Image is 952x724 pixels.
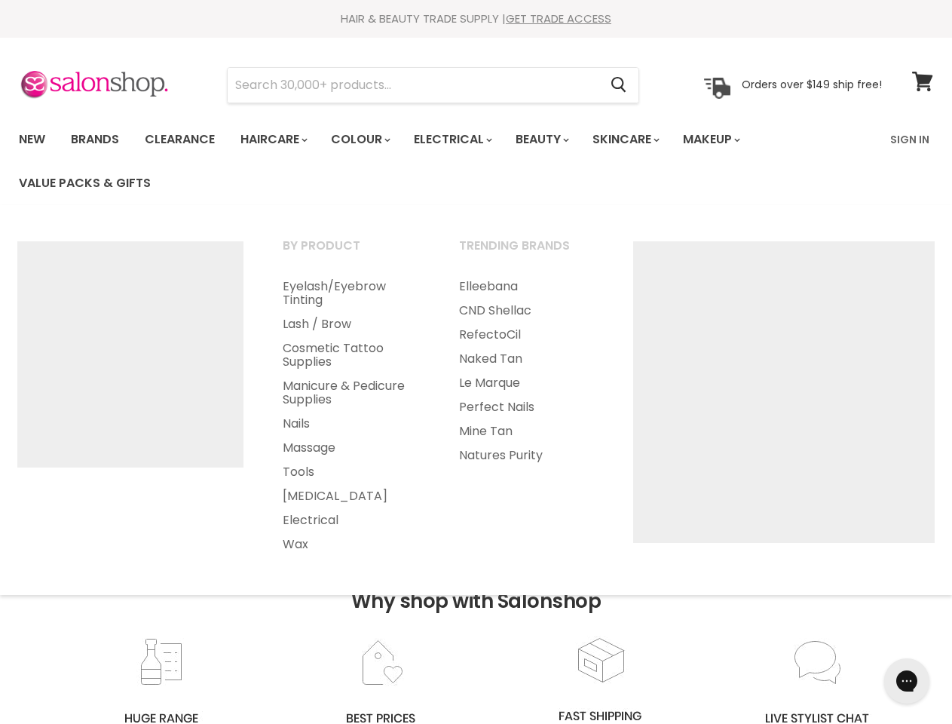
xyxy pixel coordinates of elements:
a: Makeup [672,124,749,155]
p: Orders over $149 ship free! [742,78,882,91]
a: By Product [264,234,437,271]
a: Mine Tan [440,419,614,443]
a: GET TRADE ACCESS [506,11,611,26]
a: Le Marque [440,371,614,395]
ul: Main menu [264,275,437,557]
a: Clearance [133,124,226,155]
iframe: Gorgias live chat messenger [877,653,937,709]
a: Colour [320,124,399,155]
a: Naked Tan [440,347,614,371]
a: Electrical [264,508,437,532]
input: Search [228,68,598,103]
a: Value Packs & Gifts [8,167,162,199]
a: Perfect Nails [440,395,614,419]
a: RefectoCil [440,323,614,347]
a: [MEDICAL_DATA] [264,484,437,508]
a: Wax [264,532,437,557]
a: Elleebana [440,275,614,299]
a: Sign In [881,124,938,155]
a: Natures Purity [440,443,614,468]
a: Nails [264,412,437,436]
form: Product [227,67,639,103]
a: Skincare [581,124,669,155]
a: New [8,124,57,155]
a: Haircare [229,124,317,155]
a: Beauty [504,124,578,155]
a: Eyelash/Eyebrow Tinting [264,275,437,312]
a: Electrical [403,124,501,155]
button: Search [598,68,638,103]
a: Cosmetic Tattoo Supplies [264,336,437,374]
a: Trending Brands [440,234,614,271]
a: Lash / Brow [264,312,437,336]
ul: Main menu [440,275,614,468]
a: Tools [264,460,437,484]
a: Manicure & Pedicure Supplies [264,374,437,412]
ul: Main menu [8,118,881,205]
a: Massage [264,436,437,460]
a: Brands [60,124,130,155]
a: CND Shellac [440,299,614,323]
